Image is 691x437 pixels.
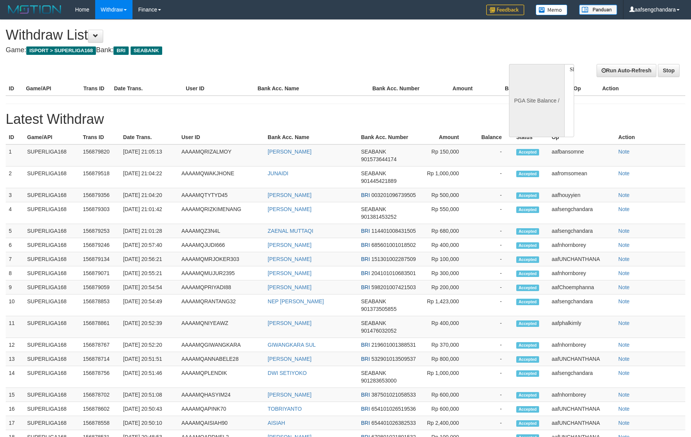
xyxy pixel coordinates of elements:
a: [PERSON_NAME] [268,206,311,212]
a: [PERSON_NAME] [268,149,311,155]
td: [DATE] 20:51:46 [120,366,178,388]
td: Rp 300,000 [420,266,470,280]
span: SEABANK [361,370,386,376]
span: Accepted [516,320,539,327]
th: Date Trans. [120,130,178,144]
span: 685601001018502 [371,242,416,248]
a: [PERSON_NAME] [268,270,311,276]
td: SUPERLIGA168 [24,316,80,338]
td: 14 [6,366,24,388]
a: Note [618,420,630,426]
th: Action [615,130,685,144]
td: SUPERLIGA168 [24,280,80,295]
td: aafsengchandara [549,202,615,224]
span: BRI [361,192,370,198]
td: AAAAMQPRIYADI88 [179,280,265,295]
td: 10 [6,295,24,316]
td: AAAAMQMRJOKER303 [179,252,265,266]
td: [DATE] 20:54:49 [120,295,178,316]
td: - [471,388,513,402]
td: Rp 200,000 [420,280,470,295]
td: [DATE] 20:57:40 [120,238,178,252]
td: Rp 600,000 [420,388,470,402]
td: Rp 400,000 [420,316,470,338]
td: aafChoemphanna [549,280,615,295]
td: [DATE] 21:01:42 [120,202,178,224]
td: - [471,295,513,316]
td: 5 [6,224,24,238]
td: 3 [6,188,24,202]
td: aafnhornborey [549,266,615,280]
td: Rp 1,000,000 [420,166,470,188]
span: Accepted [516,192,539,199]
span: Accepted [516,285,539,291]
th: ID [6,82,23,96]
td: aafUNCHANTHANA [549,416,615,430]
span: Accepted [516,256,539,263]
th: User ID [183,82,254,96]
td: 156878558 [80,416,120,430]
td: [DATE] 20:52:20 [120,338,178,352]
a: TOBRIYANTO [268,406,302,412]
td: AAAAMQANNABELE28 [179,352,265,366]
td: AAAAMQAISIAH90 [179,416,265,430]
span: BRI [361,228,370,234]
td: 16 [6,402,24,416]
td: 7 [6,252,24,266]
span: 901373505855 [361,306,396,312]
a: Note [618,284,630,290]
td: 156879303 [80,202,120,224]
td: aafnhornborey [549,388,615,402]
th: User ID [179,130,265,144]
span: 901573644174 [361,156,396,162]
span: Accepted [516,406,539,413]
span: BRI [361,284,370,290]
td: SUPERLIGA168 [24,366,80,388]
span: SEABANK [361,320,386,326]
td: 4 [6,202,24,224]
td: Rp 1,000,000 [420,366,470,388]
td: 156879059 [80,280,120,295]
td: aafUNCHANTHANA [549,402,615,416]
td: Rp 800,000 [420,352,470,366]
td: SUPERLIGA168 [24,252,80,266]
td: - [471,166,513,188]
td: SUPERLIGA168 [24,188,80,202]
td: [DATE] 21:04:20 [120,188,178,202]
td: [DATE] 20:51:08 [120,388,178,402]
span: SEABANK [361,149,386,155]
a: [PERSON_NAME] [268,356,311,362]
span: 532901013509537 [371,356,416,362]
h1: Latest Withdraw [6,112,685,127]
td: 156878767 [80,338,120,352]
span: 003201096739505 [371,192,416,198]
td: 11 [6,316,24,338]
a: Note [618,149,630,155]
a: Note [618,320,630,326]
td: AAAAMQRANTANG32 [179,295,265,316]
td: - [471,188,513,202]
td: - [471,366,513,388]
td: SUPERLIGA168 [24,352,80,366]
td: SUPERLIGA168 [24,402,80,416]
td: Rp 680,000 [420,224,470,238]
th: Balance [471,130,513,144]
td: - [471,338,513,352]
td: Rp 1,423,000 [420,295,470,316]
td: SUPERLIGA168 [24,416,80,430]
th: Status [513,130,549,144]
td: 156878602 [80,402,120,416]
td: [DATE] 20:51:51 [120,352,178,366]
td: - [471,280,513,295]
td: - [471,252,513,266]
span: BRI [361,356,370,362]
a: Note [618,356,630,362]
span: 598201007421503 [371,284,416,290]
th: Balance [484,82,536,96]
span: Accepted [516,299,539,305]
span: Accepted [516,392,539,399]
span: 901476032052 [361,328,396,334]
td: AAAAMQRIZALMOY [179,144,265,166]
td: 156879820 [80,144,120,166]
td: 2 [6,166,24,188]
